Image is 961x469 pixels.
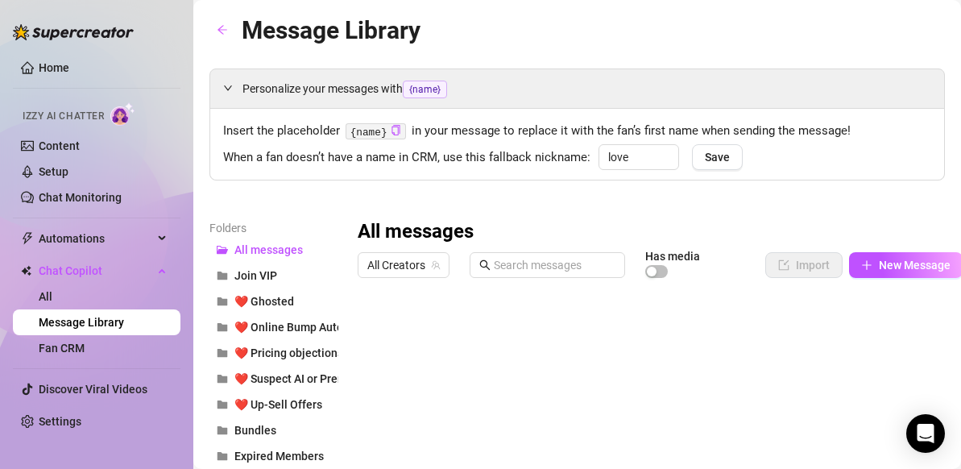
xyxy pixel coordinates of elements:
[110,102,135,126] img: AI Chatter
[217,425,228,436] span: folder
[346,123,406,140] code: {name}
[39,191,122,204] a: Chat Monitoring
[479,259,491,271] span: search
[217,296,228,307] span: folder
[431,260,441,270] span: team
[209,366,338,392] button: ❤️ Suspect AI or Prerecorded
[234,321,385,334] span: ❤️ Online Bump Automations
[217,373,228,384] span: folder
[209,340,338,366] button: ❤️ Pricing objections
[217,399,228,410] span: folder
[209,219,338,237] article: Folders
[39,290,52,303] a: All
[209,263,338,288] button: Join VIP
[39,165,68,178] a: Setup
[234,269,277,282] span: Join VIP
[234,295,294,308] span: ❤️ Ghosted
[234,372,383,385] span: ❤️ Suspect AI or Prerecorded
[223,148,590,168] span: When a fan doesn’t have a name in CRM, use this fallback nickname:
[367,253,440,277] span: All Creators
[217,450,228,462] span: folder
[234,243,303,256] span: All messages
[39,61,69,74] a: Home
[209,314,338,340] button: ❤️ Online Bump Automations
[217,24,228,35] span: arrow-left
[861,259,872,271] span: plus
[223,83,233,93] span: expanded
[223,122,931,141] span: Insert the placeholder in your message to replace it with the fan’s first name when sending the m...
[217,347,228,359] span: folder
[692,144,743,170] button: Save
[242,80,931,98] span: Personalize your messages with
[234,424,276,437] span: Bundles
[645,251,700,261] article: Has media
[39,258,153,284] span: Chat Copilot
[494,256,615,274] input: Search messages
[21,265,31,276] img: Chat Copilot
[209,443,338,469] button: Expired Members
[234,398,322,411] span: ❤️ Up-Sell Offers
[879,259,951,272] span: New Message
[210,69,944,108] div: Personalize your messages with{name}
[21,232,34,245] span: thunderbolt
[209,417,338,443] button: Bundles
[906,414,945,453] div: Open Intercom Messenger
[39,342,85,355] a: Fan CRM
[217,244,228,255] span: folder-open
[217,270,228,281] span: folder
[234,450,324,463] span: Expired Members
[39,415,81,428] a: Settings
[209,392,338,417] button: ❤️ Up-Sell Offers
[234,347,343,359] span: ❤️ Pricing objections
[39,139,80,152] a: Content
[242,11,420,49] article: Message Library
[358,219,474,245] h3: All messages
[39,383,147,396] a: Discover Viral Videos
[403,81,447,98] span: {name}
[23,109,104,124] span: Izzy AI Chatter
[391,125,401,137] button: Click to Copy
[39,316,124,329] a: Message Library
[705,151,730,164] span: Save
[209,288,338,314] button: ❤️ Ghosted
[391,125,401,135] span: copy
[39,226,153,251] span: Automations
[765,252,843,278] button: Import
[209,237,338,263] button: All messages
[217,322,228,333] span: folder
[13,24,134,40] img: logo-BBDzfeDw.svg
